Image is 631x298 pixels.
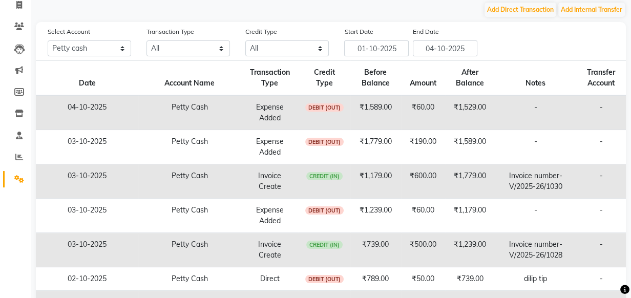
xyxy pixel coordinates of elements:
[138,61,241,96] th: Account Name
[138,267,241,291] td: Petty Cash
[138,130,241,164] td: Petty Cash
[446,130,495,164] td: ₹1,589.00
[401,164,446,199] td: ₹600.00
[558,3,625,17] button: Add Internal Transfer
[245,27,277,36] label: Credit Type
[577,61,626,96] th: Transfer Account
[446,61,495,96] th: After Balance
[495,61,577,96] th: Notes
[350,233,401,267] td: ₹739.00
[401,267,446,291] td: ₹50.00
[350,61,401,96] th: Before Balance
[413,40,477,56] input: End Date
[401,61,446,96] th: Amount
[446,164,495,199] td: ₹1,779.00
[241,130,299,164] td: Expense Added
[305,103,344,112] span: DEBIT (OUT)
[577,267,626,291] td: -
[48,27,90,36] label: Select Account
[36,233,138,267] td: 03-10-2025
[495,164,577,199] td: Invoice number- V/2025-26/1030
[138,233,241,267] td: Petty Cash
[138,164,241,199] td: Petty Cash
[36,95,138,130] td: 04-10-2025
[241,267,299,291] td: Direct
[446,233,495,267] td: ₹1,239.00
[138,95,241,130] td: Petty Cash
[305,138,344,146] span: DEBIT (OUT)
[350,95,401,130] td: ₹1,589.00
[401,233,446,267] td: ₹500.00
[305,275,344,283] span: DEBIT (OUT)
[577,164,626,199] td: -
[36,199,138,233] td: 03-10-2025
[495,130,577,164] td: -
[577,95,626,130] td: -
[305,206,344,215] span: DEBIT (OUT)
[446,199,495,233] td: ₹1,179.00
[401,130,446,164] td: ₹190.00
[306,172,343,180] span: CREDIT (IN)
[146,27,194,36] label: Transaction Type
[401,95,446,130] td: ₹60.00
[36,61,138,96] th: Date
[485,3,556,17] button: Add Direct Transaction
[306,241,343,249] span: CREDIT (IN)
[36,164,138,199] td: 03-10-2025
[446,267,495,291] td: ₹739.00
[350,130,401,164] td: ₹1,779.00
[299,61,350,96] th: Credit Type
[241,164,299,199] td: Invoice Create
[138,199,241,233] td: Petty Cash
[577,233,626,267] td: -
[350,164,401,199] td: ₹1,179.00
[241,95,299,130] td: Expense Added
[495,95,577,130] td: -
[401,199,446,233] td: ₹60.00
[495,199,577,233] td: -
[36,267,138,291] td: 02-10-2025
[350,267,401,291] td: ₹789.00
[577,130,626,164] td: -
[446,95,495,130] td: ₹1,529.00
[241,233,299,267] td: Invoice Create
[577,199,626,233] td: -
[344,40,409,56] input: Start Date
[344,27,373,36] label: Start Date
[413,27,439,36] label: End Date
[495,267,577,291] td: dilip tip
[241,199,299,233] td: Expense Added
[36,130,138,164] td: 03-10-2025
[241,61,299,96] th: Transaction Type
[495,233,577,267] td: Invoice number- V/2025-26/1028
[350,199,401,233] td: ₹1,239.00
